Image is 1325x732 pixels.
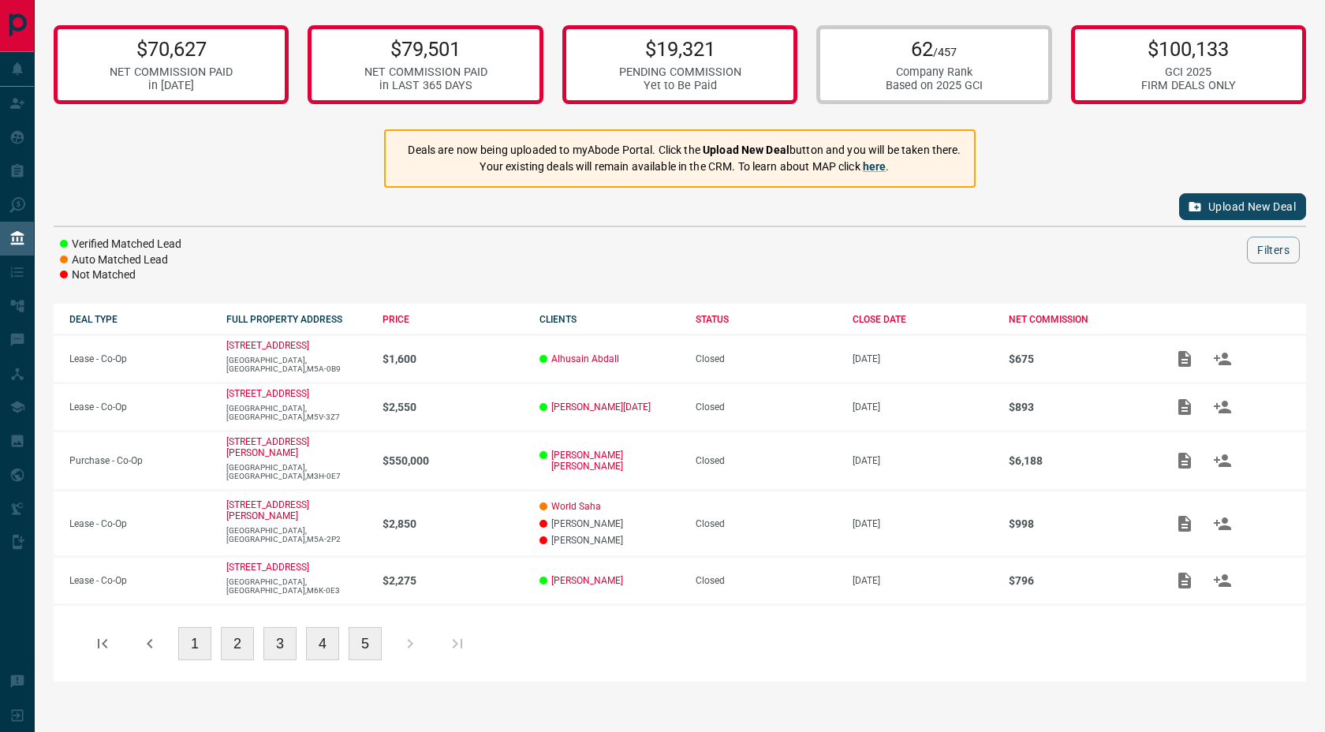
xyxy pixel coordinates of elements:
[69,575,211,586] p: Lease - Co-Op
[1166,517,1204,528] span: Add / View Documents
[853,455,994,466] p: [DATE]
[226,499,309,521] a: [STREET_ADDRESS][PERSON_NAME]
[853,518,994,529] p: [DATE]
[383,314,524,325] div: PRICE
[539,535,681,546] p: [PERSON_NAME]
[539,314,681,325] div: CLIENTS
[226,577,368,595] p: [GEOGRAPHIC_DATA],[GEOGRAPHIC_DATA],M6K-0E3
[551,401,651,413] a: [PERSON_NAME][DATE]
[383,454,524,467] p: $550,000
[383,574,524,587] p: $2,275
[619,65,741,79] div: PENDING COMMISSION
[364,79,487,92] div: in LAST 365 DAYS
[226,340,309,351] a: [STREET_ADDRESS]
[1141,37,1236,61] p: $100,133
[408,142,961,159] p: Deals are now being uploaded to myAbode Portal. Click the button and you will be taken there.
[383,517,524,530] p: $2,850
[226,463,368,480] p: [GEOGRAPHIC_DATA],[GEOGRAPHIC_DATA],M3H-0E7
[551,575,623,586] a: [PERSON_NAME]
[226,314,368,325] div: FULL PROPERTY ADDRESS
[853,401,994,413] p: [DATE]
[1204,401,1241,412] span: Match Clients
[69,314,211,325] div: DEAL TYPE
[349,627,382,660] button: 5
[69,455,211,466] p: Purchase - Co-Op
[696,401,837,413] div: Closed
[226,526,368,543] p: [GEOGRAPHIC_DATA],[GEOGRAPHIC_DATA],M5A-2P2
[1204,353,1241,364] span: Match Clients
[1009,454,1150,467] p: $6,188
[226,436,309,458] a: [STREET_ADDRESS][PERSON_NAME]
[60,252,181,268] li: Auto Matched Lead
[696,518,837,529] div: Closed
[383,353,524,365] p: $1,600
[619,37,741,61] p: $19,321
[408,159,961,175] p: Your existing deals will remain available in the CRM. To learn about MAP click .
[696,575,837,586] div: Closed
[696,455,837,466] div: Closed
[1141,79,1236,92] div: FIRM DEALS ONLY
[1009,401,1150,413] p: $893
[1204,517,1241,528] span: Match Clients
[551,450,681,472] a: [PERSON_NAME] [PERSON_NAME]
[1179,193,1306,220] button: Upload New Deal
[539,518,681,529] p: [PERSON_NAME]
[110,79,233,92] div: in [DATE]
[60,267,181,283] li: Not Matched
[226,404,368,421] p: [GEOGRAPHIC_DATA],[GEOGRAPHIC_DATA],M5V-3Z7
[696,314,837,325] div: STATUS
[853,353,994,364] p: [DATE]
[1166,353,1204,364] span: Add / View Documents
[696,353,837,364] div: Closed
[1009,574,1150,587] p: $796
[886,65,983,79] div: Company Rank
[1204,574,1241,585] span: Match Clients
[364,37,487,61] p: $79,501
[69,518,211,529] p: Lease - Co-Op
[863,160,886,173] a: here
[853,575,994,586] p: [DATE]
[886,37,983,61] p: 62
[69,353,211,364] p: Lease - Co-Op
[60,237,181,252] li: Verified Matched Lead
[1166,454,1204,465] span: Add / View Documents
[263,627,297,660] button: 3
[886,79,983,92] div: Based on 2025 GCI
[933,46,957,59] span: /457
[1009,517,1150,530] p: $998
[1204,454,1241,465] span: Match Clients
[853,314,994,325] div: CLOSE DATE
[551,501,601,512] a: World Saha
[110,65,233,79] div: NET COMMISSION PAID
[226,388,309,399] a: [STREET_ADDRESS]
[1166,401,1204,412] span: Add / View Documents
[221,627,254,660] button: 2
[703,144,789,156] strong: Upload New Deal
[1009,314,1150,325] div: NET COMMISSION
[226,356,368,373] p: [GEOGRAPHIC_DATA],[GEOGRAPHIC_DATA],M5A-0B9
[1166,574,1204,585] span: Add / View Documents
[226,562,309,573] a: [STREET_ADDRESS]
[551,353,619,364] a: Alhusain Abdall
[383,401,524,413] p: $2,550
[619,79,741,92] div: Yet to Be Paid
[364,65,487,79] div: NET COMMISSION PAID
[110,37,233,61] p: $70,627
[178,627,211,660] button: 1
[1009,353,1150,365] p: $675
[306,627,339,660] button: 4
[1141,65,1236,79] div: GCI 2025
[1247,237,1300,263] button: Filters
[69,401,211,413] p: Lease - Co-Op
